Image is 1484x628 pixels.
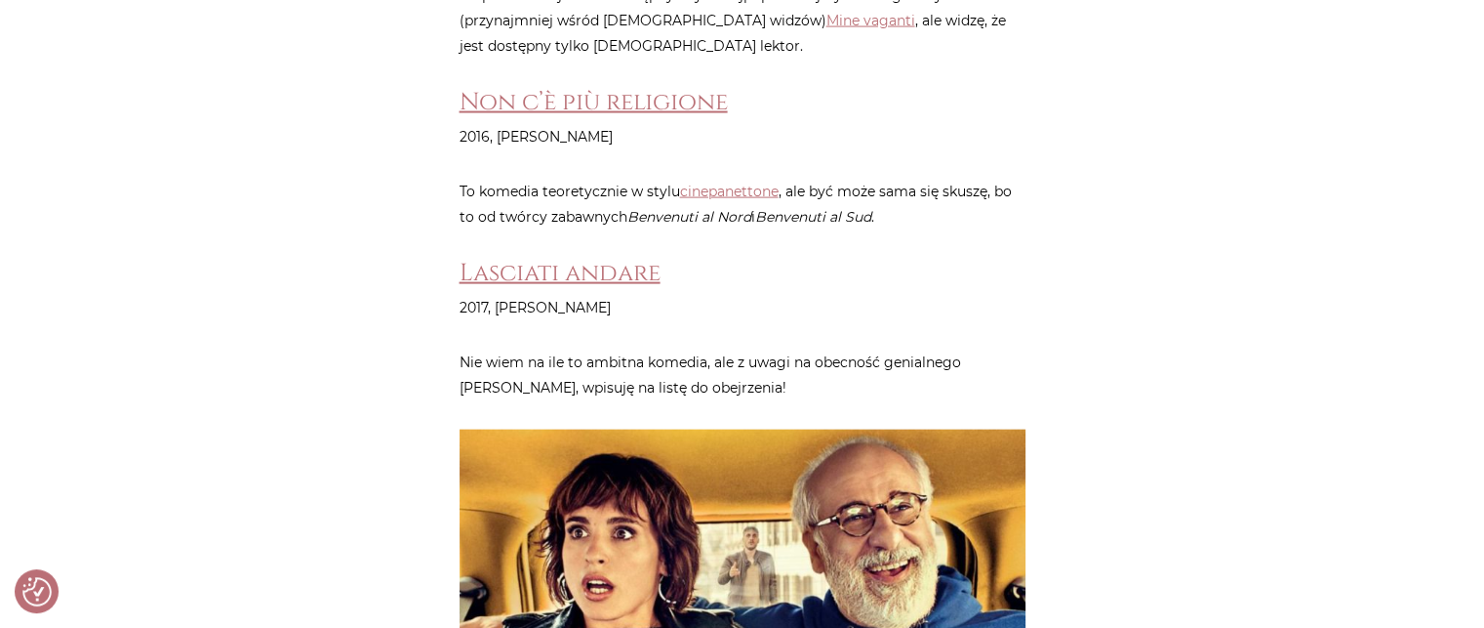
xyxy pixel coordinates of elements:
[460,179,1025,230] p: To komedia teoretycznie w stylu , ale być może sama się skuszę, bo to od twórcy zabawnych i .
[460,350,1025,400] p: Nie wiem na ile to ambitna komedia, ale z uwagi na obecność genialnego [PERSON_NAME], wpisuję na ...
[755,208,871,226] em: Benvenuti al Sud
[22,577,52,607] img: Revisit consent button
[460,86,728,118] a: Non c’è più religione
[460,257,661,289] a: Lasciati andare
[680,183,779,200] a: cinepanettone
[627,208,751,226] em: Benvenuti al Nord
[460,295,1025,320] p: 2017, [PERSON_NAME]
[826,12,915,29] a: Mine vaganti
[22,577,52,607] button: Preferencje co do zgód
[460,124,1025,149] p: 2016, [PERSON_NAME]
